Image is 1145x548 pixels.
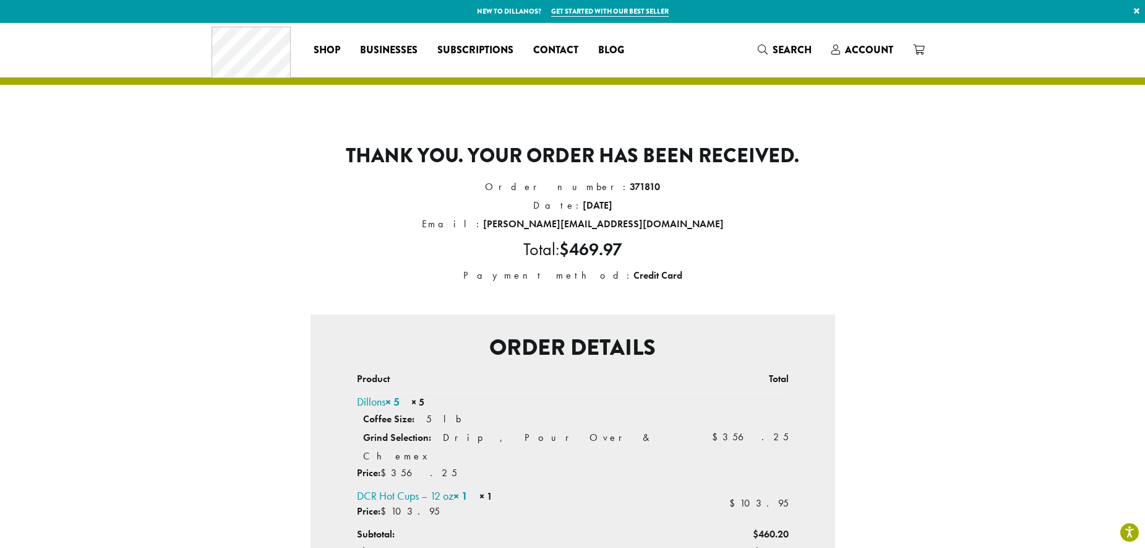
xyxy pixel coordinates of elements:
[426,412,461,425] p: 5 lb
[357,505,380,518] strong: Price:
[311,215,835,233] li: Email:
[583,199,612,212] strong: [DATE]
[360,43,418,58] span: Businesses
[385,394,400,409] strong: × 5
[314,43,340,58] span: Shop
[357,394,400,409] a: Dillons× 5
[411,396,424,409] strong: × 5
[380,505,440,518] span: 103.95
[753,528,758,541] span: $
[479,490,492,503] strong: × 1
[363,412,414,425] strong: Coffee Size:
[712,430,723,443] span: $
[311,233,835,266] li: Total:
[559,238,569,260] span: $
[729,497,789,510] bdi: 103.95
[311,144,835,168] p: Thank you. Your order has been received.
[380,466,391,479] span: $
[845,43,893,57] span: Account
[773,43,812,57] span: Search
[380,466,457,479] span: 356.25
[533,43,578,58] span: Contact
[559,238,622,260] bdi: 469.97
[304,40,350,60] a: Shop
[453,489,468,503] strong: × 1
[320,334,825,361] h2: Order details
[729,497,740,510] span: $
[363,431,654,463] p: Drip, Pour Over & Chemex
[357,466,380,479] strong: Price:
[311,178,835,196] li: Order number:
[357,489,468,503] a: DCR Hot Cups – 12 oz× 1
[633,269,682,282] strong: Credit Card
[380,505,391,518] span: $
[356,367,712,393] th: Product
[551,6,669,17] a: Get started with our best seller
[356,526,712,544] th: Subtotal:
[363,431,431,444] strong: Grind Selection:
[748,40,821,60] a: Search
[483,217,724,230] strong: [PERSON_NAME][EMAIL_ADDRESS][DOMAIN_NAME]
[311,266,835,285] li: Payment method:
[712,367,789,393] th: Total
[311,196,835,215] li: Date:
[753,528,789,541] span: 460.20
[712,430,789,443] bdi: 356.25
[630,180,660,193] strong: 371810
[437,43,513,58] span: Subscriptions
[598,43,624,58] span: Blog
